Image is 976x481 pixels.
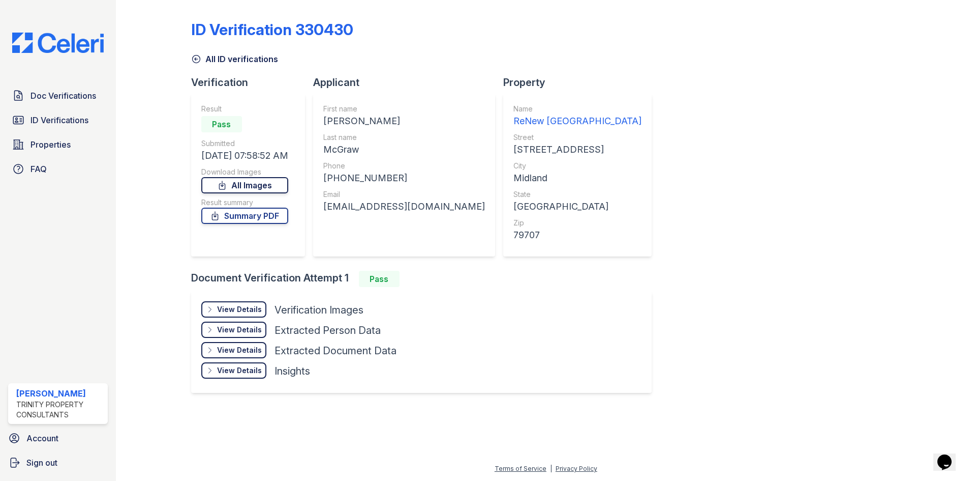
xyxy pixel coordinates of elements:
div: [STREET_ADDRESS] [513,143,642,157]
div: Document Verification Attempt 1 [191,271,660,287]
div: Extracted Document Data [274,344,396,358]
a: Summary PDF [201,208,288,224]
a: All Images [201,177,288,193]
div: ReNew [GEOGRAPHIC_DATA] [513,114,642,128]
div: View Details [217,304,262,315]
div: Name [513,104,642,114]
div: McGraw [323,143,485,157]
a: Name ReNew [GEOGRAPHIC_DATA] [513,104,642,128]
div: Last name [323,132,485,143]
div: Extracted Person Data [274,323,381,337]
div: Trinity Property Consultants [16,400,104,420]
div: View Details [217,325,262,335]
div: [PERSON_NAME] [323,114,485,128]
div: [EMAIL_ADDRESS][DOMAIN_NAME] [323,200,485,214]
div: 79707 [513,228,642,242]
a: All ID verifications [191,53,278,65]
span: ID Verifications [30,114,88,126]
div: | [550,465,552,472]
a: Account [4,428,112,448]
div: Midland [513,171,642,185]
div: [PERSON_NAME] [16,387,104,400]
a: Properties [8,134,108,155]
div: Property [503,75,660,90]
span: Doc Verifications [30,90,96,102]
span: FAQ [30,163,47,175]
div: First name [323,104,485,114]
div: Download Images [201,167,288,177]
div: [GEOGRAPHIC_DATA] [513,200,642,214]
div: ID Verification 330430 [191,20,353,39]
div: Verification Images [274,303,363,317]
iframe: chat widget [933,440,966,471]
div: Pass [359,271,400,287]
div: Verification [191,75,313,90]
div: Insights [274,364,310,378]
div: Applicant [313,75,503,90]
div: Email [323,189,485,200]
div: State [513,189,642,200]
span: Account [26,432,58,444]
div: [PHONE_NUMBER] [323,171,485,185]
div: Result summary [201,197,288,208]
span: Properties [30,138,71,151]
a: Privacy Policy [556,465,597,472]
div: View Details [217,365,262,376]
div: Street [513,132,642,143]
div: Result [201,104,288,114]
a: FAQ [8,159,108,179]
div: [DATE] 07:58:52 AM [201,149,288,163]
div: City [513,161,642,171]
a: Sign out [4,452,112,473]
div: Submitted [201,138,288,149]
div: Phone [323,161,485,171]
a: Doc Verifications [8,86,108,106]
span: Sign out [26,457,57,469]
div: View Details [217,345,262,355]
div: Zip [513,218,642,228]
a: Terms of Service [495,465,546,472]
a: ID Verifications [8,110,108,130]
div: Pass [201,116,242,132]
img: CE_Logo_Blue-a8612792a0a2168367f1c8372b55b34899dd931a85d93a1a3d3e32e68fde9ad4.png [4,33,112,53]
